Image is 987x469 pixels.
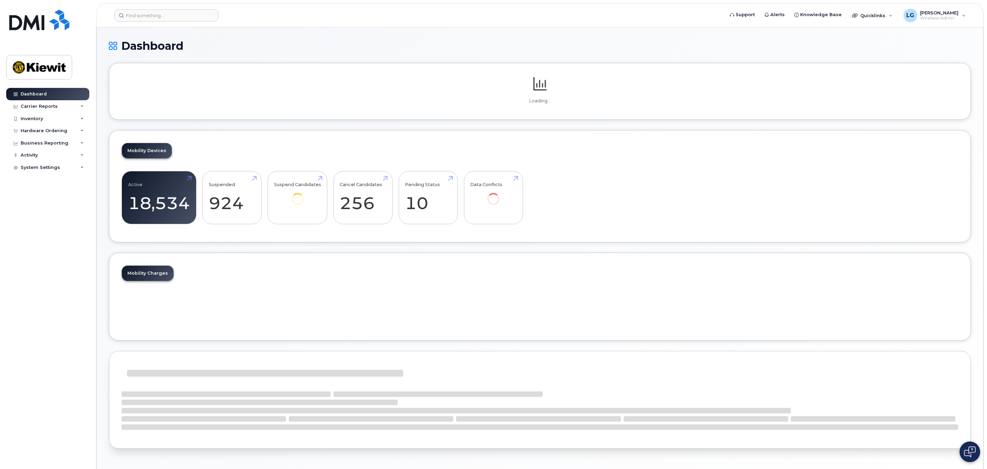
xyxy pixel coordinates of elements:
[405,175,451,220] a: Pending Status 10
[209,175,255,220] a: Suspended 924
[109,40,971,52] h1: Dashboard
[122,143,172,158] a: Mobility Devices
[964,446,976,457] img: Open chat
[470,175,517,215] a: Data Conflicts
[340,175,386,220] a: Cancel Candidates 256
[128,175,190,220] a: Active 18,534
[122,266,173,281] a: Mobility Charges
[122,98,958,104] p: Loading...
[274,175,321,215] a: Suspend Candidates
